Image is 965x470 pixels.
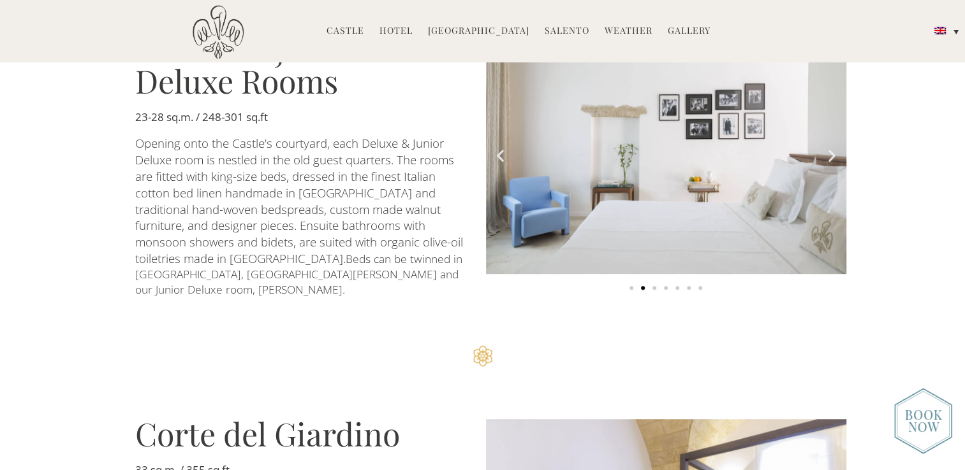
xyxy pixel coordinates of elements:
[687,286,691,290] span: Go to slide 6
[486,34,846,274] img: Corte Torre_U6A4311
[486,34,846,296] div: Carousel | Horizontal scrolling: Arrow Left & Right
[135,110,268,124] b: 23-28 sq.m. / 248-301 sq.ft
[492,148,508,164] div: Previous slide
[641,286,645,290] span: Go to slide 2
[327,24,364,39] a: Castle
[428,24,529,39] a: [GEOGRAPHIC_DATA]
[486,34,846,277] div: 2 of 7
[545,24,589,39] a: Salento
[698,286,702,290] span: Go to slide 7
[605,24,652,39] a: Weather
[630,286,633,290] span: Go to slide 1
[894,388,952,454] img: new-booknow.png
[824,148,840,164] div: Next slide
[664,286,668,290] span: Go to slide 4
[135,33,467,97] h3: Deluxe & Junior Deluxe Rooms
[379,24,413,39] a: Hotel
[135,135,466,266] span: Opening onto the Castle’s courtyard, each Deluxe & Junior Deluxe room is nestled in the old guest...
[652,286,656,290] span: Go to slide 3
[193,5,244,59] img: Castello di Ugento
[675,286,679,290] span: Go to slide 5
[135,251,466,297] span: Beds can be twinned in [GEOGRAPHIC_DATA], [GEOGRAPHIC_DATA][PERSON_NAME] and our Junior Deluxe ro...
[135,418,467,450] h3: Corte del Giardino
[668,24,711,39] a: Gallery
[934,27,946,34] img: English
